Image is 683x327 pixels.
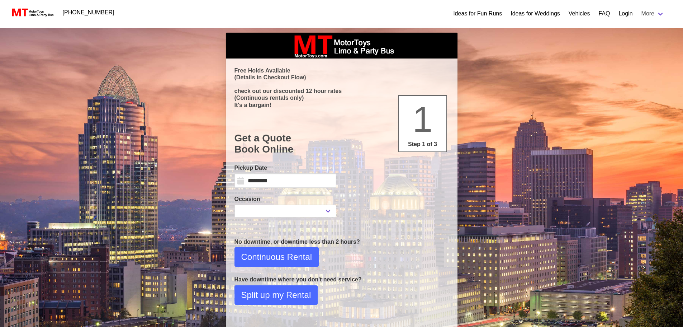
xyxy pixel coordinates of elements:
img: MotorToys Logo [10,8,54,18]
span: Split up my Rental [241,289,311,302]
p: No downtime, or downtime less than 2 hours? [234,238,449,246]
a: FAQ [598,9,610,18]
p: Free Holds Available [234,67,449,74]
p: (Continuous rentals only) [234,94,449,101]
p: Step 1 of 3 [402,140,444,149]
label: Pickup Date [234,164,336,172]
h1: Get a Quote Book Online [234,132,449,155]
p: Have downtime where you don't need service? [234,275,449,284]
span: Continuous Rental [241,251,312,263]
a: Login [618,9,632,18]
a: Ideas for Weddings [511,9,560,18]
p: (Details in Checkout Flow) [234,74,449,81]
span: 1 [413,99,433,139]
p: check out our discounted 12 hour rates [234,88,449,94]
a: [PHONE_NUMBER] [58,5,119,20]
a: Ideas for Fun Runs [453,9,502,18]
label: Occasion [234,195,336,204]
a: More [637,6,669,21]
button: Split up my Rental [234,285,318,305]
p: It's a bargain! [234,102,449,108]
a: Vehicles [569,9,590,18]
img: box_logo_brand.jpeg [288,33,395,59]
button: Continuous Rental [234,247,319,267]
